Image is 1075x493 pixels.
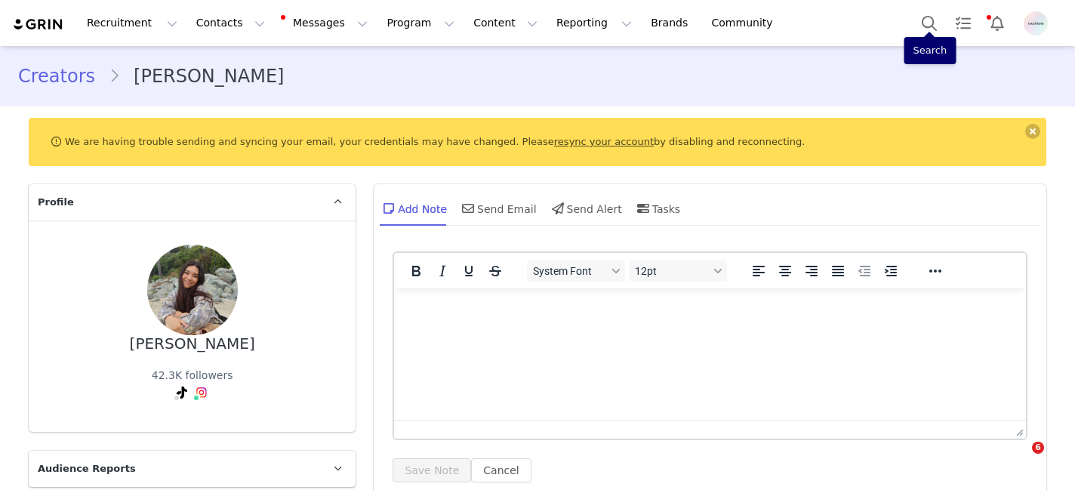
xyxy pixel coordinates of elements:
[852,260,877,282] button: Decrease indent
[459,190,537,226] div: Send Email
[878,260,904,282] button: Increase indent
[746,260,772,282] button: Align left
[456,260,482,282] button: Underline
[547,6,641,40] button: Reporting
[825,260,851,282] button: Justify
[18,63,109,90] a: Creators
[403,260,429,282] button: Bold
[12,17,65,32] img: grin logo
[635,265,709,277] span: 12pt
[152,368,233,384] div: 42.3K followers
[430,260,455,282] button: Italic
[196,387,208,399] img: instagram.svg
[703,6,789,40] a: Community
[629,260,727,282] button: Font sizes
[380,190,447,226] div: Add Note
[913,6,946,40] button: Search
[533,265,607,277] span: System Font
[554,136,654,147] a: resync your account
[1032,442,1044,454] span: 6
[923,260,948,282] button: Reveal or hide additional toolbar items
[1015,11,1063,35] button: Profile
[772,260,798,282] button: Align center
[377,6,464,40] button: Program
[147,245,238,335] img: 4e783fb7-9cc5-41f7-8a7b-221beeb5f973.jpg
[78,6,186,40] button: Recruitment
[187,6,274,40] button: Contacts
[38,461,136,476] span: Audience Reports
[947,6,980,40] a: Tasks
[130,335,255,353] div: [PERSON_NAME]
[464,6,547,40] button: Content
[275,6,377,40] button: Messages
[394,288,1026,420] iframe: Rich Text Area
[29,118,1046,166] div: We are having trouble sending and syncing your email, your credentials may have changed. Please b...
[642,6,701,40] a: Brands
[38,195,74,210] span: Profile
[527,260,625,282] button: Fonts
[634,190,681,226] div: Tasks
[981,6,1014,40] button: Notifications
[1010,421,1026,439] div: Press the Up and Down arrow keys to resize the editor.
[549,190,622,226] div: Send Alert
[471,458,531,482] button: Cancel
[393,458,471,482] button: Save Note
[1001,442,1037,478] iframe: Intercom live chat
[1024,11,1048,35] img: 84cacbd7-38d7-4595-ad18-249860d6b2a6.png
[482,260,508,282] button: Strikethrough
[799,260,824,282] button: Align right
